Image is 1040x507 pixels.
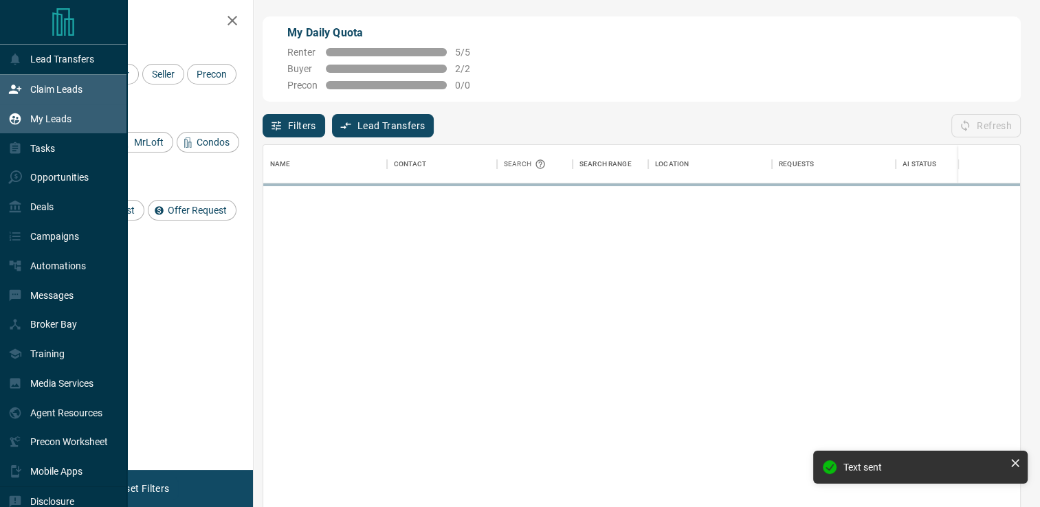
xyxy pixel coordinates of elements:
[455,47,485,58] span: 5 / 5
[779,145,814,183] div: Requests
[192,137,234,148] span: Condos
[903,145,936,183] div: AI Status
[332,114,434,137] button: Lead Transfers
[177,132,239,153] div: Condos
[579,145,632,183] div: Search Range
[147,69,179,80] span: Seller
[104,477,178,500] button: Reset Filters
[114,132,173,153] div: MrLoft
[142,64,184,84] div: Seller
[455,63,485,74] span: 2 / 2
[270,145,291,183] div: Name
[163,205,232,216] span: Offer Request
[772,145,896,183] div: Requests
[504,145,549,183] div: Search
[263,114,325,137] button: Filters
[129,137,168,148] span: MrLoft
[843,462,1004,473] div: Text sent
[394,145,426,183] div: Contact
[287,25,485,41] p: My Daily Quota
[187,64,236,84] div: Precon
[44,14,239,30] h2: Filters
[192,69,232,80] span: Precon
[387,145,497,183] div: Contact
[287,63,318,74] span: Buyer
[573,145,648,183] div: Search Range
[648,145,772,183] div: Location
[148,200,236,221] div: Offer Request
[263,145,387,183] div: Name
[655,145,689,183] div: Location
[455,80,485,91] span: 0 / 0
[287,80,318,91] span: Precon
[287,47,318,58] span: Renter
